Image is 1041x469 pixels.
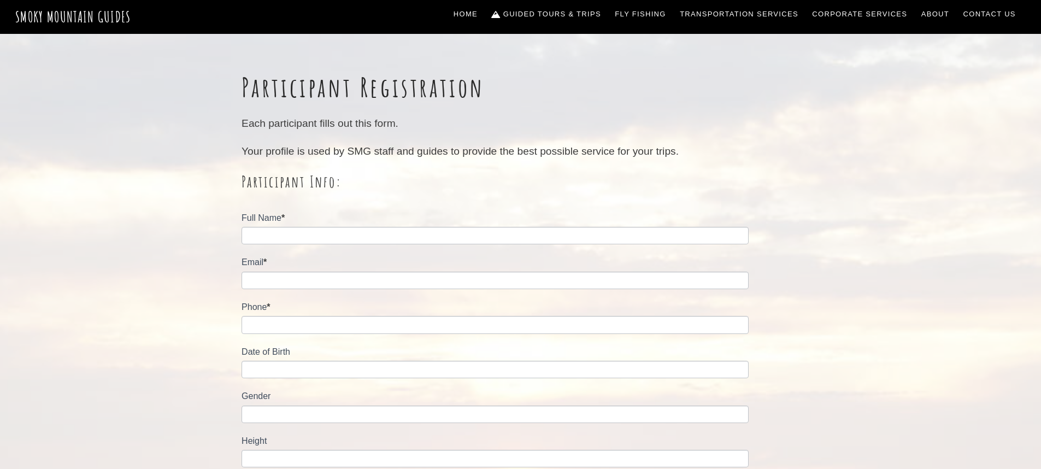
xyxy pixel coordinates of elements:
a: Corporate Services [808,3,912,26]
label: Height [242,434,749,450]
h1: Participant Registration [242,72,749,103]
label: Phone [242,300,749,316]
label: Full Name [242,211,749,227]
label: Gender [242,389,749,405]
a: Guided Tours & Trips [487,3,605,26]
a: Transportation Services [675,3,802,26]
a: Home [449,3,482,26]
a: Fly Fishing [611,3,671,26]
label: Email [242,255,749,271]
h2: Participant Info: [242,172,749,192]
a: Smoky Mountain Guides [15,8,131,26]
label: Date of Birth [242,345,749,361]
p: Your profile is used by SMG staff and guides to provide the best possible service for your trips. [242,144,749,159]
p: Each participant fills out this form. [242,116,749,131]
a: Contact Us [959,3,1020,26]
a: About [917,3,954,26]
